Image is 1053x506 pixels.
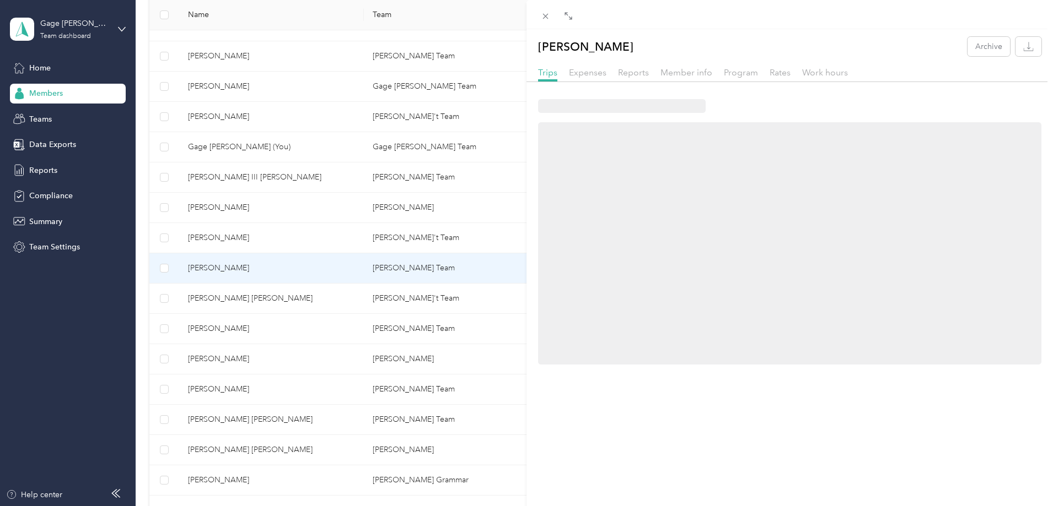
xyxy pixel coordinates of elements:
span: Program [724,67,758,78]
p: [PERSON_NAME] [538,37,633,56]
span: Work hours [802,67,848,78]
span: Reports [618,67,649,78]
iframe: Everlance-gr Chat Button Frame [991,444,1053,506]
span: Member info [660,67,712,78]
button: Archive [968,37,1010,56]
span: Expenses [569,67,606,78]
span: Trips [538,67,557,78]
span: Rates [770,67,791,78]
